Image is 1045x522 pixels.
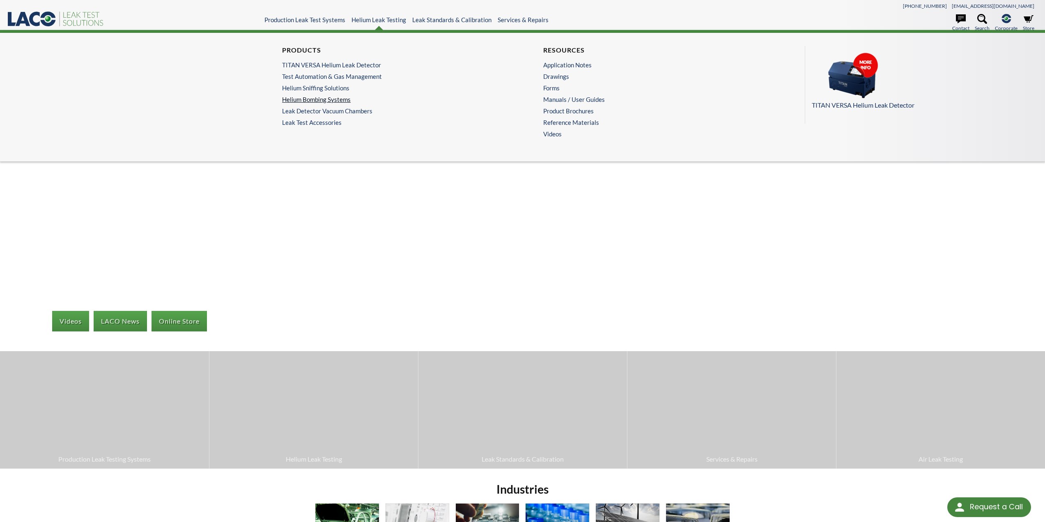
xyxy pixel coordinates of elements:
[282,61,497,69] a: TITAN VERSA Helium Leak Detector
[52,311,89,331] a: Videos
[282,84,497,92] a: Helium Sniffing Solutions
[543,46,758,55] h4: Resources
[264,16,345,23] a: Production Leak Test Systems
[812,100,1024,110] p: TITAN VERSA Helium Leak Detector
[498,16,549,23] a: Services & Repairs
[952,3,1034,9] a: [EMAIL_ADDRESS][DOMAIN_NAME]
[418,351,627,468] a: Leak Standards & Calibration
[903,3,947,9] a: [PHONE_NUMBER]
[543,130,763,138] a: Videos
[627,351,836,468] a: Services & Repairs
[4,454,205,465] span: Production Leak Testing Systems
[543,61,758,69] a: Application Notes
[312,482,733,497] h2: Industries
[543,73,758,80] a: Drawings
[282,73,497,80] a: Test Automation & Gas Management
[995,24,1017,32] span: Corporate
[1023,14,1034,32] a: Store
[632,454,832,465] span: Services & Repairs
[282,119,501,126] a: Leak Test Accessories
[282,107,497,115] a: Leak Detector Vacuum Chambers
[543,119,758,126] a: Reference Materials
[412,16,491,23] a: Leak Standards & Calibration
[543,96,758,103] a: Manuals / User Guides
[970,497,1023,516] div: Request a Call
[947,497,1031,517] div: Request a Call
[152,311,207,331] a: Online Store
[952,14,969,32] a: Contact
[812,53,894,99] img: Menu_Pods_TV.png
[953,501,966,514] img: round button
[836,351,1045,468] a: Air Leak Testing
[209,351,418,468] a: Helium Leak Testing
[841,454,1041,465] span: Air Leak Testing
[975,14,990,32] a: Search
[94,311,147,331] a: LACO News
[282,96,497,103] a: Helium Bombing Systems
[543,84,758,92] a: Forms
[214,454,414,465] span: Helium Leak Testing
[423,454,623,465] span: Leak Standards & Calibration
[282,46,497,55] h4: Products
[543,107,758,115] a: Product Brochures
[812,53,1024,110] a: TITAN VERSA Helium Leak Detector
[351,16,406,23] a: Helium Leak Testing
